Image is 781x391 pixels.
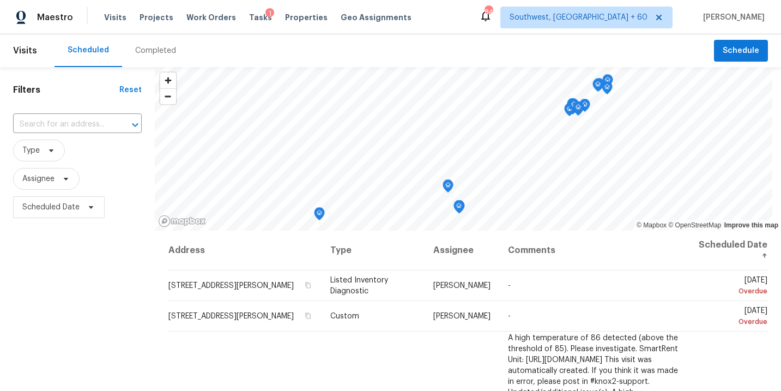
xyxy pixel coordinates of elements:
button: Copy Address [303,280,313,290]
div: Overdue [699,286,767,297]
span: Visits [104,12,126,23]
div: 848 [485,7,492,17]
span: Listed Inventory Diagnostic [330,276,388,295]
div: Map marker [568,99,579,116]
span: [STREET_ADDRESS][PERSON_NAME] [168,312,294,320]
span: Projects [140,12,173,23]
span: [PERSON_NAME] [433,312,491,320]
th: Type [322,231,425,270]
div: Map marker [314,207,325,224]
span: Properties [285,12,328,23]
span: Maestro [37,12,73,23]
div: Reset [119,85,142,95]
span: Custom [330,312,359,320]
th: Assignee [425,231,499,270]
button: Open [128,117,143,133]
span: Tasks [249,14,272,21]
th: Comments [499,231,690,270]
span: Work Orders [186,12,236,23]
div: Map marker [454,200,465,217]
span: - [508,282,511,290]
span: Schedule [723,44,759,58]
div: Map marker [594,78,604,95]
span: Southwest, [GEOGRAPHIC_DATA] + 60 [510,12,647,23]
span: Visits [13,39,37,63]
span: Geo Assignments [341,12,411,23]
button: Schedule [714,40,768,62]
div: Completed [135,45,176,56]
button: Zoom in [160,73,176,88]
div: 1 [265,8,274,19]
span: Assignee [22,173,55,184]
a: OpenStreetMap [668,221,721,229]
span: [DATE] [699,276,767,297]
a: Improve this map [724,221,778,229]
button: Zoom out [160,88,176,104]
span: - [508,312,511,320]
span: Type [22,145,40,156]
button: Copy Address [303,311,313,321]
span: [PERSON_NAME] [699,12,765,23]
div: Map marker [592,79,603,95]
th: Scheduled Date ↑ [690,231,768,270]
div: Map marker [443,179,453,196]
div: Map marker [567,98,578,115]
div: Overdue [699,316,767,327]
th: Address [168,231,322,270]
h1: Filters [13,85,119,95]
a: Mapbox [637,221,667,229]
span: Zoom out [160,89,176,104]
span: Scheduled Date [22,202,80,213]
div: Map marker [573,101,584,118]
div: Map marker [579,99,590,116]
div: Map marker [602,74,613,91]
div: Scheduled [68,45,109,56]
span: [DATE] [699,307,767,327]
input: Search for an address... [13,116,111,133]
span: [PERSON_NAME] [433,282,491,290]
a: Mapbox homepage [158,215,206,227]
div: Map marker [453,200,464,217]
span: [STREET_ADDRESS][PERSON_NAME] [168,282,294,290]
div: Map marker [564,103,575,120]
div: Map marker [602,81,613,98]
canvas: Map [155,67,772,231]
